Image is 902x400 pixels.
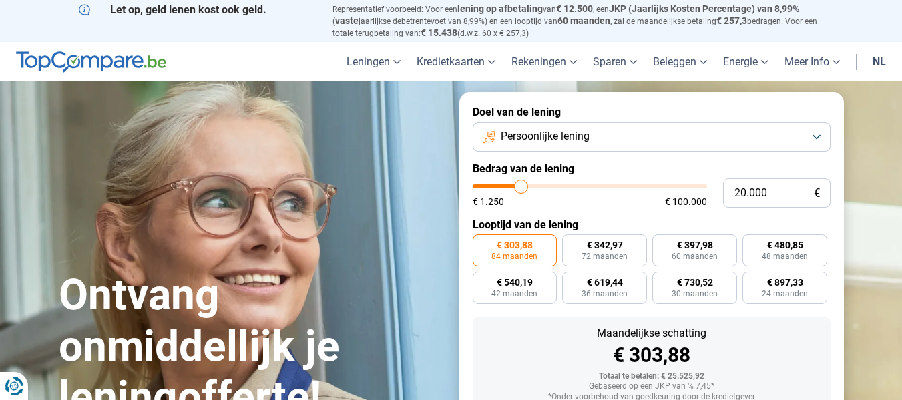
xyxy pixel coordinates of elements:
span: lening op afbetaling [457,3,543,14]
span: € 100.000 [665,197,707,206]
span: Persoonlijke lening [501,129,590,144]
span: € 257,3 [716,15,747,26]
span: 60 maanden [557,15,610,26]
a: Kredietkaarten [409,42,503,81]
span: € 480,85 [767,240,803,250]
span: € 1.250 [473,197,504,206]
span: JKP (Jaarlijks Kosten Percentage) van 8,99% [609,3,799,14]
button: Persoonlijke lening [473,122,831,152]
span: € 12.500 [556,3,593,14]
span: 72 maanden [582,252,628,260]
span: € 540,19 [497,278,533,287]
a: Beleggen [645,42,715,81]
span: 24 maanden [762,290,808,298]
span: € 897,33 [767,278,803,287]
div: Totaal te betalen: € 25.525,92 [483,372,820,381]
span: € 397,98 [677,240,713,250]
label: Doel van de lening [473,106,831,118]
a: Sparen [585,42,645,81]
a: nl [865,42,894,81]
span: € 619,44 [587,278,623,287]
span: vaste [335,15,359,26]
div: Gebaseerd op een JKP van % 7,45* [483,382,820,391]
div: Maandelijkse schatting [483,328,820,339]
div: € 303,88 [483,345,820,365]
span: € 15.438 [421,27,457,38]
span: € [814,188,820,199]
span: € 303,88 [497,240,533,250]
a: Rekeningen [503,42,585,81]
a: Leningen [339,42,409,81]
p: Let op, geld lenen kost ook geld. [79,3,316,16]
p: Representatief voorbeeld: Voor een van , een ( jaarlijkse debetrentevoet van 8,99%) en een loopti... [332,3,824,39]
span: 36 maanden [582,290,628,298]
span: 42 maanden [491,290,537,298]
span: 48 maanden [762,252,808,260]
label: Bedrag van de lening [473,162,831,175]
img: TopCompare [16,51,166,73]
span: € 730,52 [677,278,713,287]
a: Energie [715,42,776,81]
span: 84 maanden [491,252,537,260]
span: 30 maanden [672,290,718,298]
span: 60 maanden [672,252,718,260]
a: Meer Info [776,42,848,81]
label: Looptijd van de lening [473,218,831,231]
span: € 342,97 [587,240,623,250]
